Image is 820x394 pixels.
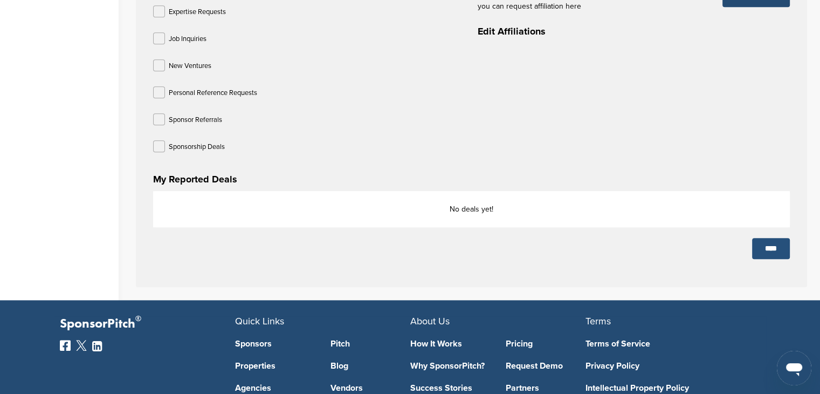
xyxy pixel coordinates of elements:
span: Terms [585,315,611,327]
p: New Ventures [169,59,211,73]
h3: My Reported Deals [153,172,790,187]
p: No deals yet! [164,202,778,216]
a: Vendors [330,384,410,392]
a: Agencies [235,384,315,392]
span: ® [135,312,141,325]
a: Intellectual Property Policy [585,384,745,392]
a: Success Stories [410,384,490,392]
a: Properties [235,362,315,370]
a: Terms of Service [585,339,745,348]
h3: Edit Affiliations [478,24,790,39]
a: Sponsors [235,339,315,348]
a: Request Demo [506,362,585,370]
p: Sponsor Referrals [169,113,222,127]
a: Blog [330,362,410,370]
p: Sponsorship Deals [169,140,225,154]
span: About Us [410,315,450,327]
p: Personal Reference Requests [169,86,257,100]
a: How It Works [410,339,490,348]
img: Facebook [60,340,71,351]
img: Twitter [76,340,87,351]
p: SponsorPitch [60,316,235,332]
span: Quick Links [235,315,284,327]
iframe: Button to launch messaging window [777,351,811,385]
a: Partners [506,384,585,392]
a: Privacy Policy [585,362,745,370]
p: Job Inquiries [169,32,206,46]
a: Pricing [506,339,585,348]
a: Why SponsorPitch? [410,362,490,370]
p: Expertise Requests [169,5,226,19]
a: Pitch [330,339,410,348]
